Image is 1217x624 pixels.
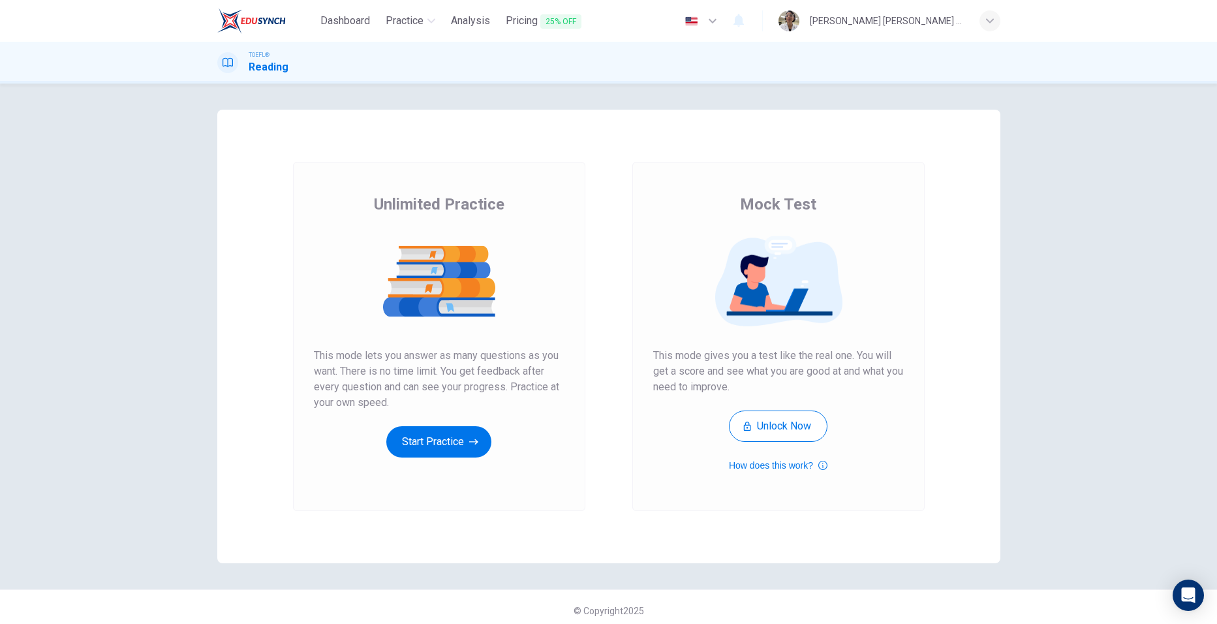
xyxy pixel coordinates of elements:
img: Profile picture [778,10,799,31]
img: EduSynch logo [217,8,286,34]
button: Practice [380,9,440,33]
span: Dashboard [320,13,370,29]
span: Unlimited Practice [374,194,504,215]
div: Open Intercom Messenger [1173,580,1204,611]
span: Mock Test [740,194,816,215]
span: TOEFL® [249,50,270,59]
img: en [683,16,700,26]
div: [PERSON_NAME] [PERSON_NAME] [PERSON_NAME] [810,13,964,29]
button: Start Practice [386,426,491,458]
a: EduSynch logo [217,8,316,34]
button: Unlock Now [729,411,827,442]
span: This mode lets you answer as many questions as you want. There is no time limit. You get feedback... [314,348,564,411]
button: Analysis [446,9,495,33]
button: Dashboard [315,9,375,33]
button: How does this work? [729,458,827,473]
span: This mode gives you a test like the real one. You will get a score and see what you are good at a... [653,348,904,395]
span: © Copyright 2025 [574,606,644,616]
span: Pricing [506,13,581,29]
span: 25% OFF [540,14,581,29]
span: Analysis [451,13,490,29]
h1: Reading [249,59,288,75]
button: Pricing25% OFF [501,9,587,33]
span: Practice [386,13,424,29]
